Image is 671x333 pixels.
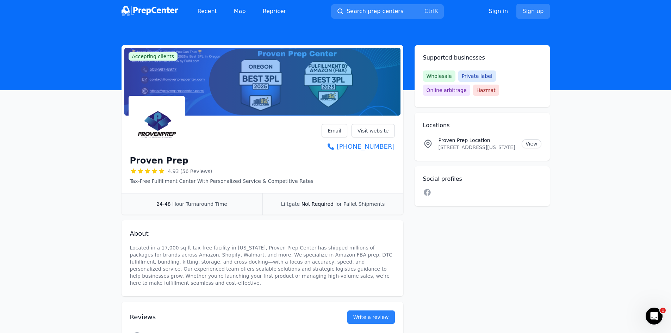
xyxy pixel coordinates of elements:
[458,70,496,82] span: Private label
[130,229,395,239] h2: About
[660,308,666,313] span: 1
[130,312,325,322] h2: Reviews
[302,201,334,207] span: Not Required
[130,244,395,286] p: Located in a 17,000 sq ft tax-free facility in [US_STATE], Proven Prep Center has shipped million...
[646,308,663,325] iframe: Intercom live chat
[322,124,347,137] a: Email
[424,8,434,14] kbd: Ctrl
[129,52,178,61] span: Accepting clients
[423,121,541,130] h2: Locations
[335,201,385,207] span: for Pallet Shipments
[130,178,313,185] p: Tax-Free Fulfillment Center With Personalized Service & Competitive Rates
[423,85,470,96] span: Online arbitrage
[347,310,395,324] a: Write a review
[489,7,508,16] a: Sign in
[130,155,188,166] h1: Proven Prep
[423,70,455,82] span: Wholesale
[434,8,438,14] kbd: K
[331,4,444,19] button: Search prep centersCtrlK
[172,201,227,207] span: Hour Turnaround Time
[473,85,499,96] span: Hazmat
[423,175,541,183] h2: Social profiles
[347,7,403,16] span: Search prep centers
[322,142,394,152] a: [PHONE_NUMBER]
[522,139,541,148] a: View
[423,54,541,62] h2: Supported businesses
[130,97,184,151] img: Proven Prep
[257,4,292,18] a: Repricer
[192,4,223,18] a: Recent
[168,168,212,175] span: 4.93 (56 Reviews)
[228,4,251,18] a: Map
[352,124,395,137] a: Visit website
[156,201,171,207] span: 24-48
[439,144,516,151] p: [STREET_ADDRESS][US_STATE]
[281,201,300,207] span: Liftgate
[122,6,178,16] img: PrepCenter
[516,4,549,19] a: Sign up
[439,137,516,144] p: Proven Prep Location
